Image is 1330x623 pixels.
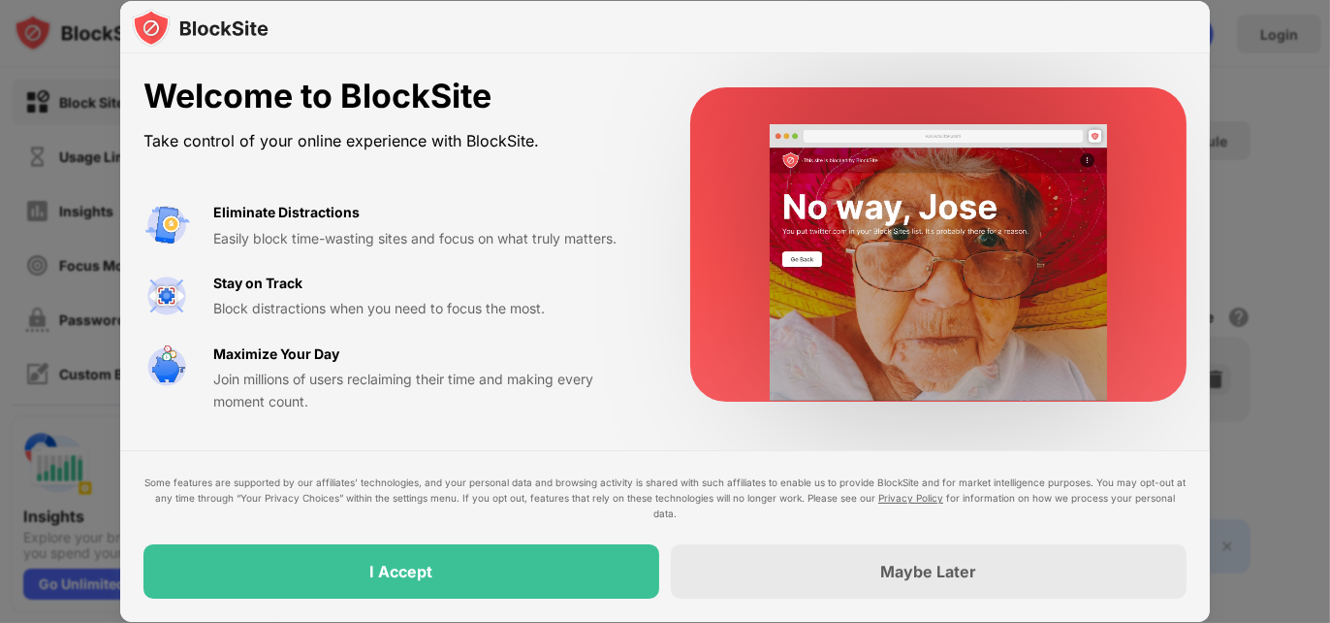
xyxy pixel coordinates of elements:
[213,228,644,249] div: Easily block time-wasting sites and focus on what truly matters.
[143,475,1187,521] div: Some features are supported by our affiliates’ technologies, and your personal data and browsing ...
[143,77,644,116] div: Welcome to BlockSite
[143,273,190,319] img: value-focus.svg
[370,562,433,581] div: I Accept
[213,344,339,365] div: Maximize Your Day
[143,344,190,390] img: value-safe-time.svg
[213,273,302,294] div: Stay on Track
[213,369,644,412] div: Join millions of users reclaiming their time and making every moment count.
[878,492,943,504] a: Privacy Policy
[143,202,190,248] img: value-avoid-distractions.svg
[213,298,644,319] div: Block distractions when you need to focus the most.
[132,9,269,48] img: logo-blocksite.svg
[143,127,644,155] div: Take control of your online experience with BlockSite.
[213,202,360,223] div: Eliminate Distractions
[881,562,977,581] div: Maybe Later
